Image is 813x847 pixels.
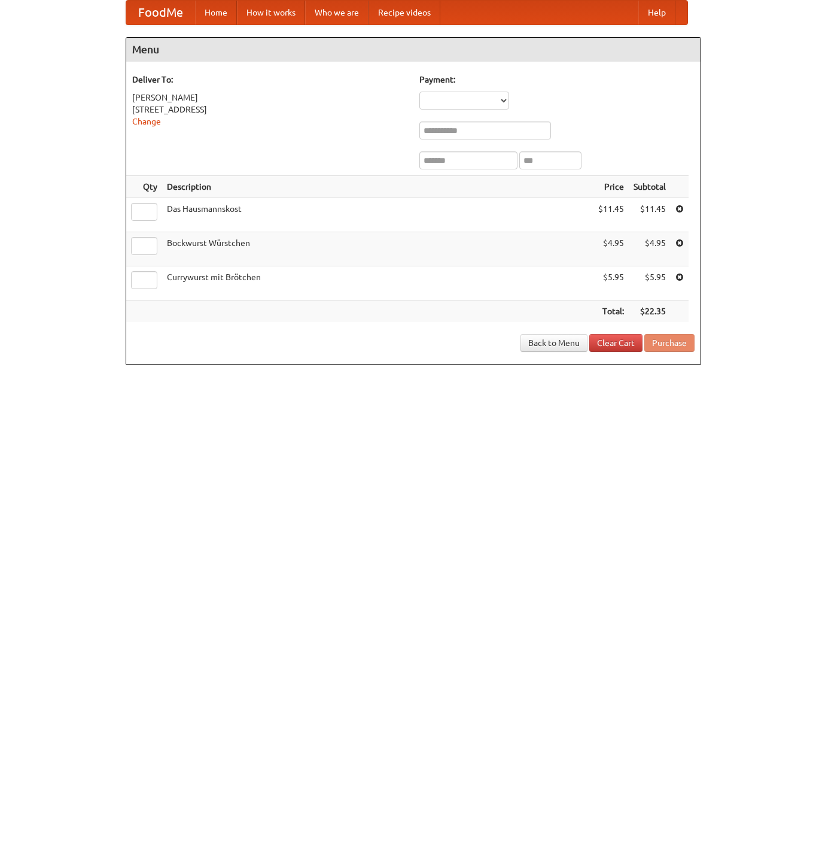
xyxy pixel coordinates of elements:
[589,334,643,352] a: Clear Cart
[629,198,671,232] td: $11.45
[132,104,407,116] div: [STREET_ADDRESS]
[126,1,195,25] a: FoodMe
[629,232,671,266] td: $4.95
[629,300,671,323] th: $22.35
[419,74,695,86] h5: Payment:
[132,74,407,86] h5: Deliver To:
[162,232,593,266] td: Bockwurst Würstchen
[305,1,369,25] a: Who we are
[237,1,305,25] a: How it works
[162,176,593,198] th: Description
[593,176,629,198] th: Price
[593,232,629,266] td: $4.95
[629,176,671,198] th: Subtotal
[593,300,629,323] th: Total:
[126,38,701,62] h4: Menu
[629,266,671,300] td: $5.95
[369,1,440,25] a: Recipe videos
[162,198,593,232] td: Das Hausmannskost
[126,176,162,198] th: Qty
[162,266,593,300] td: Currywurst mit Brötchen
[520,334,587,352] a: Back to Menu
[638,1,675,25] a: Help
[593,198,629,232] td: $11.45
[593,266,629,300] td: $5.95
[132,92,407,104] div: [PERSON_NAME]
[195,1,237,25] a: Home
[644,334,695,352] button: Purchase
[132,117,161,126] a: Change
